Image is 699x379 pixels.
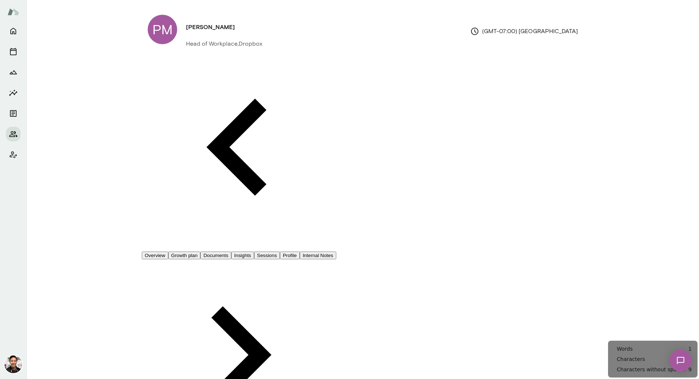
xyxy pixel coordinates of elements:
[254,252,280,259] button: Sessions
[280,252,300,259] button: Profile
[200,252,231,259] button: Documents
[186,39,262,48] p: Head of Workplace, Dropbox
[6,127,21,141] button: Members
[231,252,254,259] button: Insights
[6,85,21,100] button: Insights
[142,252,168,259] button: Overview
[168,252,201,259] button: Growth plan
[6,65,21,80] button: Growth Plan
[148,15,177,44] div: PM
[4,355,22,373] img: Albert Villarde
[6,106,21,121] button: Documents
[186,22,235,31] h4: [PERSON_NAME]
[470,27,578,36] p: (GMT-07:00) [GEOGRAPHIC_DATA]
[6,147,21,162] button: Client app
[6,24,21,38] button: Home
[300,252,336,259] button: Internal Notes
[6,44,21,59] button: Sessions
[7,5,19,19] img: Mento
